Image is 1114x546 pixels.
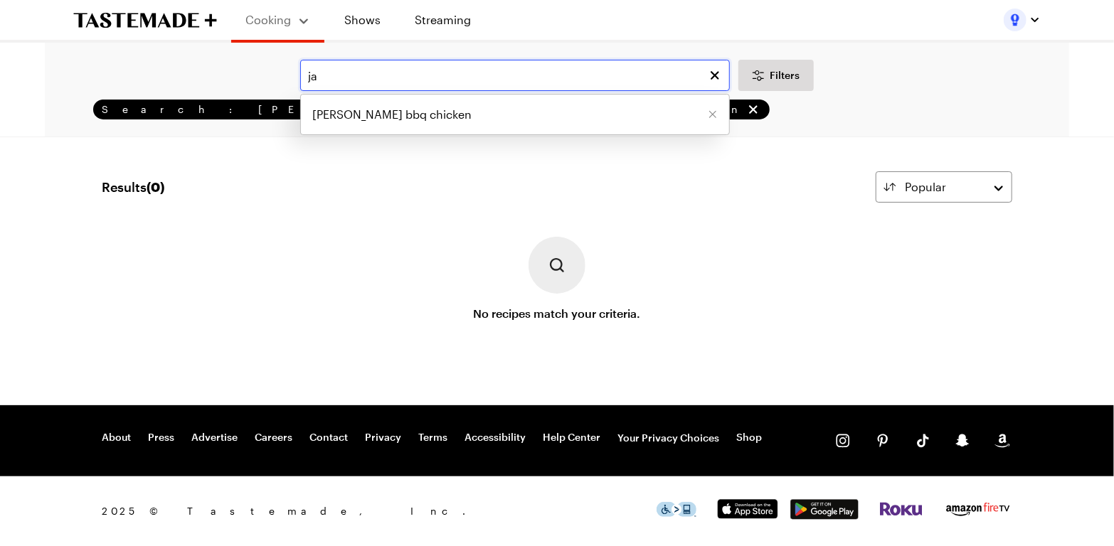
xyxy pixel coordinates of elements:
p: No recipes match your criteria. [474,305,641,322]
img: Roku [879,502,924,516]
a: Press [148,431,174,445]
input: Search for a Recipe [300,60,730,91]
a: Privacy [365,431,401,445]
img: Amazon Fire TV [944,500,1012,519]
a: Roku [879,505,924,518]
img: App Store [714,499,782,520]
img: This icon serves as a link to download the Level Access assistive technology app for individuals ... [657,502,696,517]
a: Accessibility [465,431,526,445]
span: Filters [770,68,800,82]
span: 2025 © Tastemade, Inc. [102,503,657,519]
a: Google Play [790,508,859,522]
a: App Store [714,508,782,521]
a: Careers [255,431,292,445]
a: Advertise [191,431,238,445]
a: Contact [309,431,348,445]
a: This icon serves as a link to download the Level Access assistive technology app for individuals ... [657,505,696,519]
span: Search: [PERSON_NAME] bbq chicken [102,103,743,116]
button: Popular [876,171,1012,203]
button: Desktop filters [738,60,814,91]
a: To Tastemade Home Page [73,12,217,28]
a: Amazon Fire TV [944,508,1012,521]
a: Terms [418,431,447,445]
span: Popular [905,178,946,196]
span: Cooking [246,13,292,26]
button: Remove [object Object] [708,109,718,119]
span: [PERSON_NAME] bbq chicken [312,106,472,123]
nav: Footer [102,431,762,445]
span: ( 0 ) [147,179,164,195]
img: Profile picture [1004,9,1027,31]
a: Help Center [543,431,600,445]
img: Missing content placeholder [529,237,585,294]
button: Your Privacy Choices [617,431,719,445]
button: Profile picture [1004,9,1041,31]
button: Cooking [245,6,310,34]
span: Results [102,177,164,197]
img: Google Play [790,499,859,520]
a: About [102,431,131,445]
button: remove Search: jamie oliver bbq chicken [746,102,761,117]
button: Clear search [707,68,723,83]
a: Shop [736,431,762,445]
